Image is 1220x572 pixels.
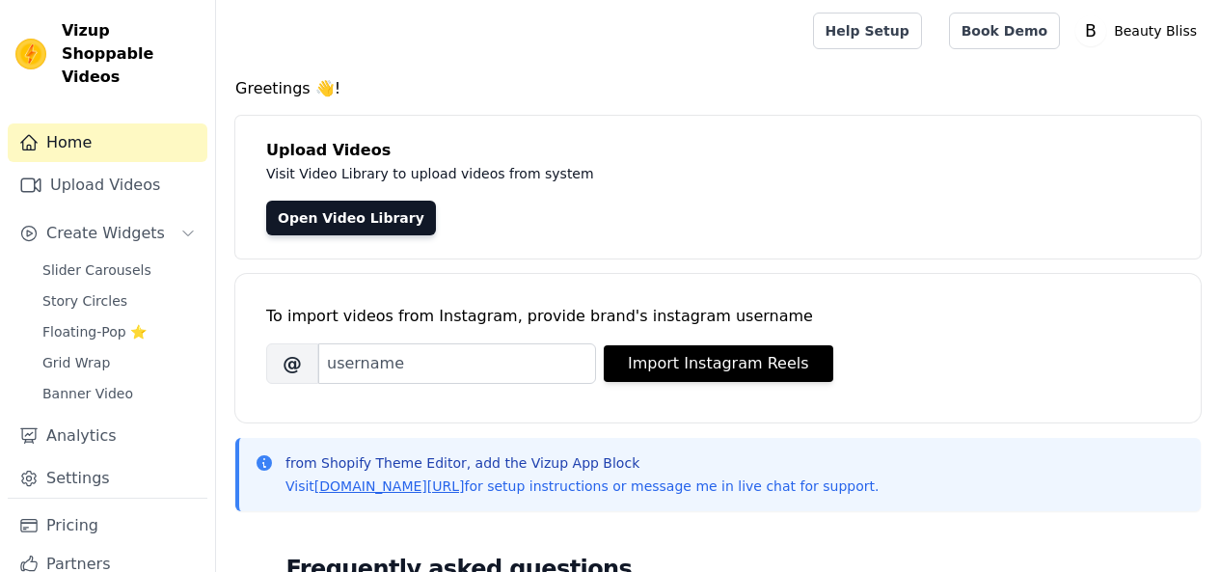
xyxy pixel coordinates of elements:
[31,318,207,345] a: Floating-Pop ⭐
[31,349,207,376] a: Grid Wrap
[8,506,207,545] a: Pricing
[42,384,133,403] span: Banner Video
[813,13,922,49] a: Help Setup
[42,260,151,280] span: Slider Carousels
[1085,21,1097,41] text: B
[235,77,1201,100] h4: Greetings 👋!
[46,222,165,245] span: Create Widgets
[949,13,1060,49] a: Book Demo
[31,287,207,314] a: Story Circles
[1075,14,1205,48] button: B Beauty Bliss
[1106,14,1205,48] p: Beauty Bliss
[8,166,207,204] a: Upload Videos
[42,353,110,372] span: Grid Wrap
[62,19,200,89] span: Vizup Shoppable Videos
[285,453,879,473] p: from Shopify Theme Editor, add the Vizup App Block
[8,417,207,455] a: Analytics
[604,345,833,382] button: Import Instagram Reels
[8,123,207,162] a: Home
[266,162,1130,185] p: Visit Video Library to upload videos from system
[318,343,596,384] input: username
[266,305,1170,328] div: To import videos from Instagram, provide brand's instagram username
[31,257,207,284] a: Slider Carousels
[285,477,879,496] p: Visit for setup instructions or message me in live chat for support.
[31,380,207,407] a: Banner Video
[8,459,207,498] a: Settings
[266,343,318,384] span: @
[266,139,1170,162] h4: Upload Videos
[42,322,147,341] span: Floating-Pop ⭐
[314,478,465,494] a: [DOMAIN_NAME][URL]
[8,214,207,253] button: Create Widgets
[42,291,127,311] span: Story Circles
[15,39,46,69] img: Vizup
[266,201,436,235] a: Open Video Library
